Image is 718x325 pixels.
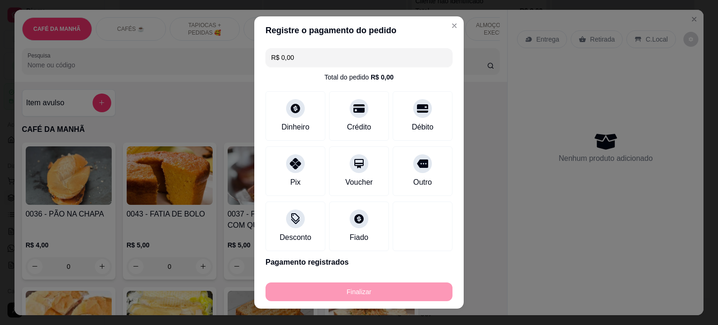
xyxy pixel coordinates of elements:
[413,177,432,188] div: Outro
[290,177,301,188] div: Pix
[350,232,368,243] div: Fiado
[347,122,371,133] div: Crédito
[447,18,462,33] button: Close
[266,257,452,268] p: Pagamento registrados
[271,48,447,67] input: Ex.: hambúrguer de cordeiro
[281,122,309,133] div: Dinheiro
[254,16,464,44] header: Registre o pagamento do pedido
[280,232,311,243] div: Desconto
[345,177,373,188] div: Voucher
[324,72,394,82] div: Total do pedido
[371,72,394,82] div: R$ 0,00
[412,122,433,133] div: Débito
